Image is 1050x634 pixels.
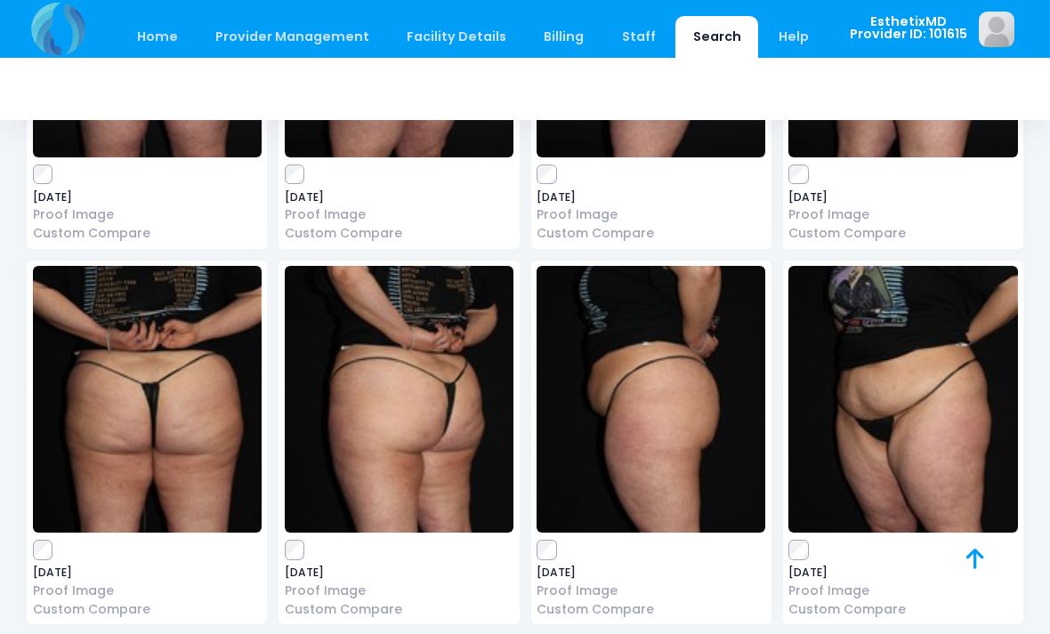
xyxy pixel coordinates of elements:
a: Custom Compare [788,600,1017,619]
a: Help [762,16,827,58]
a: Staff [604,16,673,58]
span: EsthetixMD Provider ID: 101615 [850,15,967,41]
a: Proof Image [788,205,1017,224]
img: image [537,266,765,533]
span: [DATE] [537,192,765,203]
a: Custom Compare [285,600,513,619]
a: Custom Compare [788,224,1017,243]
span: [DATE] [537,567,765,578]
a: Custom Compare [285,224,513,243]
a: Billing [527,16,602,58]
a: Proof Image [285,205,513,224]
img: image [788,266,1017,533]
a: Custom Compare [537,600,765,619]
span: [DATE] [33,192,262,203]
span: [DATE] [788,567,1017,578]
img: image [33,266,262,533]
a: Proof Image [537,205,765,224]
a: Proof Image [33,582,262,600]
a: Home [119,16,195,58]
img: image [285,266,513,533]
span: [DATE] [285,567,513,578]
a: Proof Image [285,582,513,600]
a: Proof Image [33,205,262,224]
a: Search [675,16,758,58]
img: image [979,12,1014,47]
span: [DATE] [788,192,1017,203]
span: [DATE] [33,567,262,578]
a: Custom Compare [537,224,765,243]
a: Facility Details [390,16,524,58]
a: Proof Image [537,582,765,600]
a: Provider Management [198,16,386,58]
a: Custom Compare [33,600,262,619]
a: Proof Image [788,582,1017,600]
a: Custom Compare [33,224,262,243]
span: [DATE] [285,192,513,203]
